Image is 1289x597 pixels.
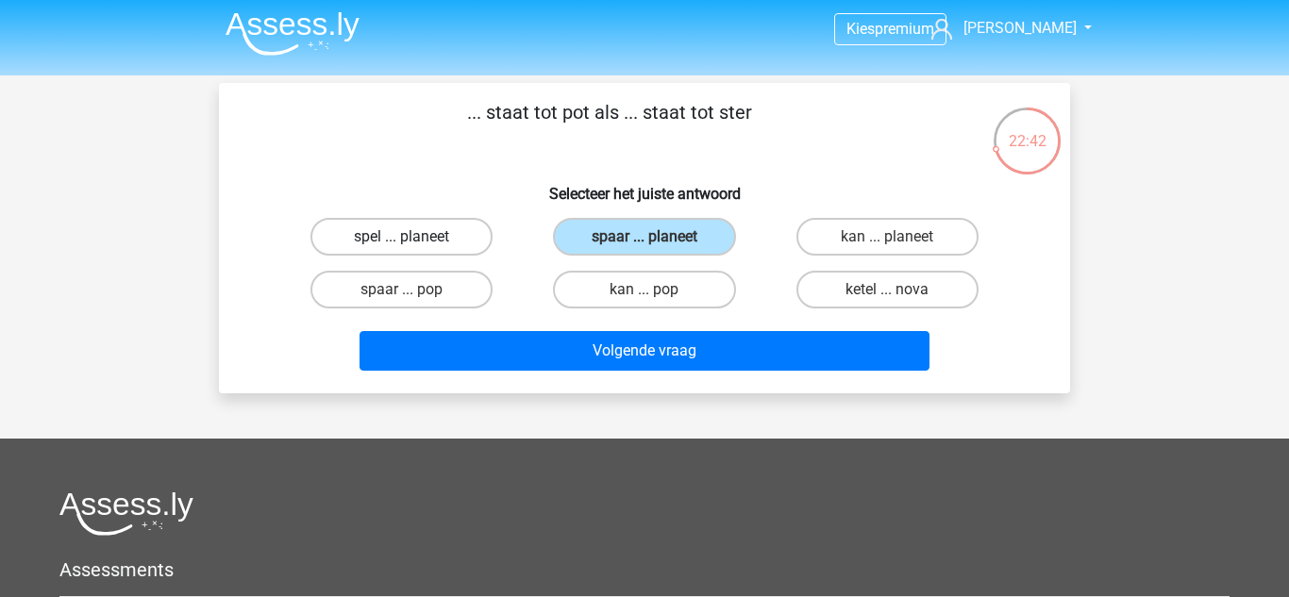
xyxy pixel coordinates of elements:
div: 22:42 [992,106,1063,153]
p: ... staat tot pot als ... staat tot ster [249,98,969,155]
label: spel ... planeet [310,218,493,256]
a: Kiespremium [835,16,946,41]
img: Assessly logo [59,491,193,536]
label: spaar ... planeet [553,218,735,256]
a: [PERSON_NAME] [924,17,1079,40]
span: Kies [846,20,875,38]
h5: Assessments [59,558,1230,581]
label: spaar ... pop [310,271,493,308]
img: Assessly [226,11,360,56]
button: Volgende vraag [360,331,930,371]
span: premium [875,20,934,38]
label: kan ... planeet [796,218,979,256]
span: [PERSON_NAME] [963,19,1077,37]
h6: Selecteer het juiste antwoord [249,170,1040,203]
label: kan ... pop [553,271,735,308]
label: ketel ... nova [796,271,979,308]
